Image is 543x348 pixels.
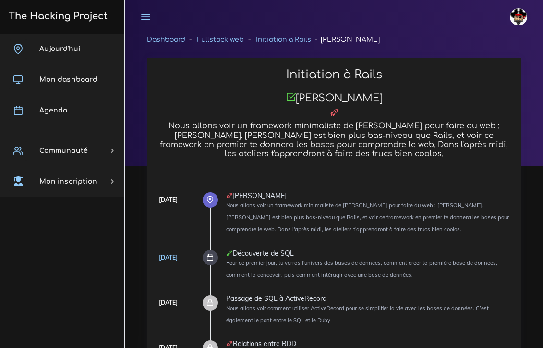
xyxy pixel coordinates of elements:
[311,34,380,46] li: [PERSON_NAME]
[157,68,511,82] h2: Initiation à Rails
[226,192,233,199] i: Projet à rendre ce jour-là
[330,108,338,117] i: Projet à rendre ce jour-là
[256,36,311,43] a: Initiation à Rails
[159,195,178,205] div: [DATE]
[226,192,511,199] div: [PERSON_NAME]
[39,76,97,83] span: Mon dashboard
[39,178,97,185] span: Mon inscription
[39,45,80,52] span: Aujourd'hui
[226,250,511,257] div: Découverte de SQL
[226,295,511,302] div: Passage de SQL à ActiveRecord
[39,107,67,114] span: Agenda
[226,260,497,278] small: Pour ce premier jour, tu verras l'univers des bases de données, comment créer ta première base de...
[226,340,233,347] i: Projet à rendre ce jour-là
[147,36,185,43] a: Dashboard
[159,298,178,308] div: [DATE]
[157,122,511,159] h5: Nous allons voir un framework minimaliste de [PERSON_NAME] pour faire du web : [PERSON_NAME]. [PE...
[157,92,511,104] h3: [PERSON_NAME]
[226,305,489,323] small: Nous allons voir comment utiliser ActiveRecord pour se simplifier la vie avec les bases de donnée...
[226,202,509,233] small: Nous allons voir un framework minimaliste de [PERSON_NAME] pour faire du web : [PERSON_NAME]. [PE...
[39,147,88,154] span: Communauté
[226,340,511,347] div: Relations entre BDD
[506,3,534,31] a: avatar
[197,36,244,43] a: Fullstack web
[286,92,296,102] i: Projet bien reçu !
[159,254,178,261] a: [DATE]
[510,8,527,25] img: avatar
[226,250,233,257] i: Corrections cette journée là
[6,11,108,22] h3: The Hacking Project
